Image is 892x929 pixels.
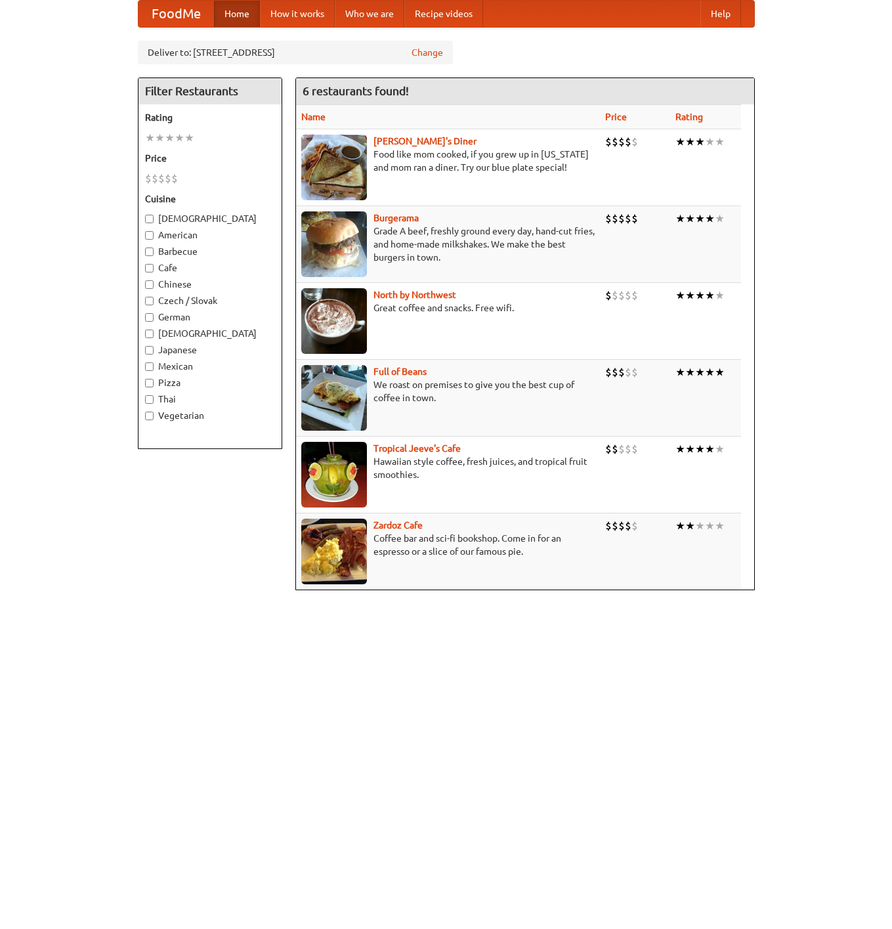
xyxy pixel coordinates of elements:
[675,112,703,122] a: Rating
[138,78,282,104] h4: Filter Restaurants
[675,365,685,379] li: ★
[145,362,154,371] input: Mexican
[605,211,612,226] li: $
[618,288,625,303] li: $
[335,1,404,27] a: Who we are
[138,1,214,27] a: FoodMe
[675,442,685,456] li: ★
[631,135,638,149] li: $
[631,211,638,226] li: $
[301,301,595,314] p: Great coffee and snacks. Free wifi.
[301,532,595,558] p: Coffee bar and sci-fi bookshop. Come in for an espresso or a slice of our famous pie.
[685,211,695,226] li: ★
[145,261,275,274] label: Cafe
[705,365,715,379] li: ★
[715,288,725,303] li: ★
[301,519,367,584] img: zardoz.jpg
[625,442,631,456] li: $
[373,443,461,454] a: Tropical Jeeve's Cafe
[171,171,178,186] li: $
[175,131,184,145] li: ★
[705,211,715,226] li: ★
[145,278,275,291] label: Chinese
[605,519,612,533] li: $
[715,365,725,379] li: ★
[631,442,638,456] li: $
[631,288,638,303] li: $
[612,442,618,456] li: $
[165,131,175,145] li: ★
[618,519,625,533] li: $
[618,442,625,456] li: $
[605,288,612,303] li: $
[631,519,638,533] li: $
[145,152,275,165] h5: Price
[695,365,705,379] li: ★
[715,211,725,226] li: ★
[612,519,618,533] li: $
[260,1,335,27] a: How it works
[145,280,154,289] input: Chinese
[612,288,618,303] li: $
[158,171,165,186] li: $
[685,135,695,149] li: ★
[612,365,618,379] li: $
[145,360,275,373] label: Mexican
[373,366,427,377] a: Full of Beans
[695,519,705,533] li: ★
[301,365,367,431] img: beans.jpg
[301,135,367,200] img: sallys.jpg
[612,135,618,149] li: $
[145,171,152,186] li: $
[705,519,715,533] li: ★
[625,135,631,149] li: $
[675,211,685,226] li: ★
[138,41,453,64] div: Deliver to: [STREET_ADDRESS]
[145,346,154,355] input: Japanese
[145,215,154,223] input: [DEMOGRAPHIC_DATA]
[685,442,695,456] li: ★
[685,288,695,303] li: ★
[715,135,725,149] li: ★
[705,135,715,149] li: ★
[373,136,477,146] a: [PERSON_NAME]'s Diner
[404,1,483,27] a: Recipe videos
[685,519,695,533] li: ★
[605,365,612,379] li: $
[301,442,367,508] img: jeeves.jpg
[145,294,275,307] label: Czech / Slovak
[301,378,595,404] p: We roast on premises to give you the best cup of coffee in town.
[715,519,725,533] li: ★
[373,213,419,223] a: Burgerama
[695,211,705,226] li: ★
[145,330,154,338] input: [DEMOGRAPHIC_DATA]
[155,131,165,145] li: ★
[631,365,638,379] li: $
[303,85,409,97] ng-pluralize: 6 restaurants found!
[373,520,423,530] a: Zardoz Cafe
[695,288,705,303] li: ★
[618,365,625,379] li: $
[700,1,741,27] a: Help
[145,313,154,322] input: German
[605,112,627,122] a: Price
[145,212,275,225] label: [DEMOGRAPHIC_DATA]
[301,148,595,174] p: Food like mom cooked, if you grew up in [US_STATE] and mom ran a diner. Try our blue plate special!
[145,248,154,256] input: Barbecue
[301,112,326,122] a: Name
[675,135,685,149] li: ★
[145,412,154,420] input: Vegetarian
[618,211,625,226] li: $
[625,365,631,379] li: $
[301,455,595,481] p: Hawaiian style coffee, fresh juices, and tropical fruit smoothies.
[145,231,154,240] input: American
[373,290,456,300] a: North by Northwest
[685,365,695,379] li: ★
[145,192,275,205] h5: Cuisine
